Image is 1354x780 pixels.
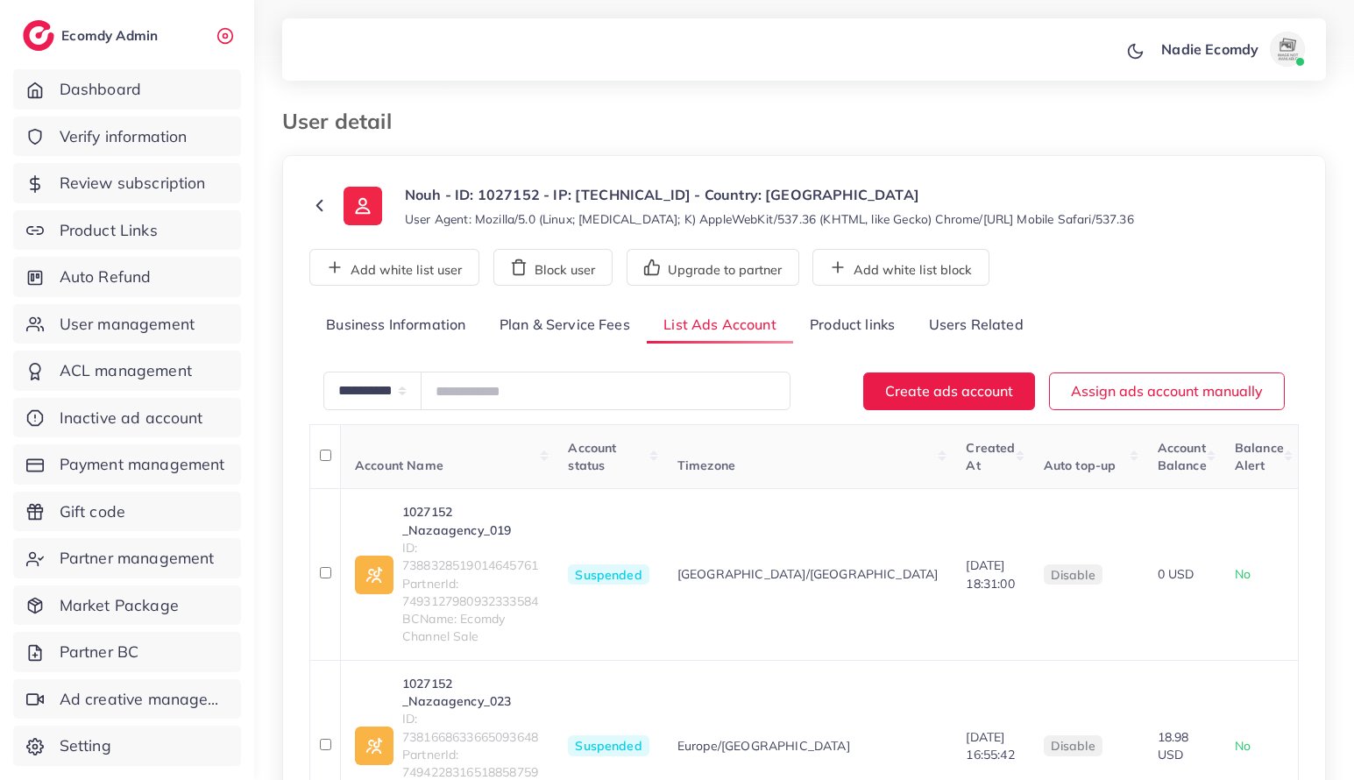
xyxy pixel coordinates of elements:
span: Account Name [355,457,443,473]
span: Account status [568,440,616,473]
span: No [1235,738,1251,754]
span: disable [1051,738,1095,754]
a: Setting [13,726,241,766]
a: Business Information [309,307,483,344]
span: Market Package [60,594,179,617]
span: 18.98 USD [1158,729,1189,762]
img: ic-ad-info.7fc67b75.svg [355,727,393,765]
span: ACL management [60,359,192,382]
span: Gift code [60,500,125,523]
span: Setting [60,734,111,757]
span: Product Links [60,219,158,242]
img: ic-ad-info.7fc67b75.svg [355,556,393,594]
a: Partner management [13,538,241,578]
button: Add white list user [309,249,479,286]
span: Dashboard [60,78,141,101]
h3: User detail [282,109,406,134]
p: Nouh - ID: 1027152 - IP: [TECHNICAL_ID] - Country: [GEOGRAPHIC_DATA] [405,184,1134,205]
span: PartnerId: 7493127980932333584 [402,575,540,611]
span: disable [1051,567,1095,583]
a: 1027152 _Nazaagency_019 [402,503,540,539]
a: Verify information [13,117,241,157]
a: Review subscription [13,163,241,203]
button: Block user [493,249,613,286]
a: Nadie Ecomdyavatar [1152,32,1312,67]
span: BCName: Ecomdy Channel Sale [402,610,540,646]
a: Partner BC [13,632,241,672]
a: Plan & Service Fees [483,307,647,344]
a: Payment management [13,444,241,485]
span: Europe/[GEOGRAPHIC_DATA] [677,737,850,755]
a: Product links [793,307,911,344]
span: Partner management [60,547,215,570]
span: User management [60,313,195,336]
span: Payment management [60,453,225,476]
span: Timezone [677,457,735,473]
span: Balance Alert [1235,440,1284,473]
h2: Ecomdy Admin [61,27,162,44]
a: 1027152 _Nazaagency_023 [402,675,540,711]
span: 0 USD [1158,566,1194,582]
button: Create ads account [863,372,1035,410]
button: Assign ads account manually [1049,372,1285,410]
span: Partner BC [60,641,139,663]
span: Account Balance [1158,440,1207,473]
span: Suspended [568,735,649,756]
a: Market Package [13,585,241,626]
img: avatar [1270,32,1305,67]
button: Upgrade to partner [627,249,799,286]
span: Auto Refund [60,266,152,288]
button: Add white list block [812,249,989,286]
a: User management [13,304,241,344]
span: Review subscription [60,172,206,195]
span: [GEOGRAPHIC_DATA]/[GEOGRAPHIC_DATA] [677,565,939,583]
img: logo [23,20,54,51]
a: Ad creative management [13,679,241,720]
p: Nadie Ecomdy [1161,39,1258,60]
span: ID: 7381668633665093648 [402,710,540,746]
span: Verify information [60,125,188,148]
a: logoEcomdy Admin [23,20,162,51]
small: User Agent: Mozilla/5.0 (Linux; [MEDICAL_DATA]; K) AppleWebKit/537.36 (KHTML, like Gecko) Chrome/... [405,210,1134,228]
a: List Ads Account [647,307,793,344]
a: Users Related [911,307,1039,344]
a: Auto Refund [13,257,241,297]
span: Auto top-up [1044,457,1117,473]
span: [DATE] 16:55:42 [966,729,1014,762]
a: Product Links [13,210,241,251]
span: Inactive ad account [60,407,203,429]
span: ID: 7388328519014645761 [402,539,540,575]
span: Ad creative management [60,688,228,711]
a: ACL management [13,351,241,391]
span: Suspended [568,564,649,585]
a: Dashboard [13,69,241,110]
span: Created At [966,440,1015,473]
a: Inactive ad account [13,398,241,438]
img: ic-user-info.36bf1079.svg [344,187,382,225]
span: [DATE] 18:31:00 [966,557,1014,591]
span: No [1235,566,1251,582]
a: Gift code [13,492,241,532]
